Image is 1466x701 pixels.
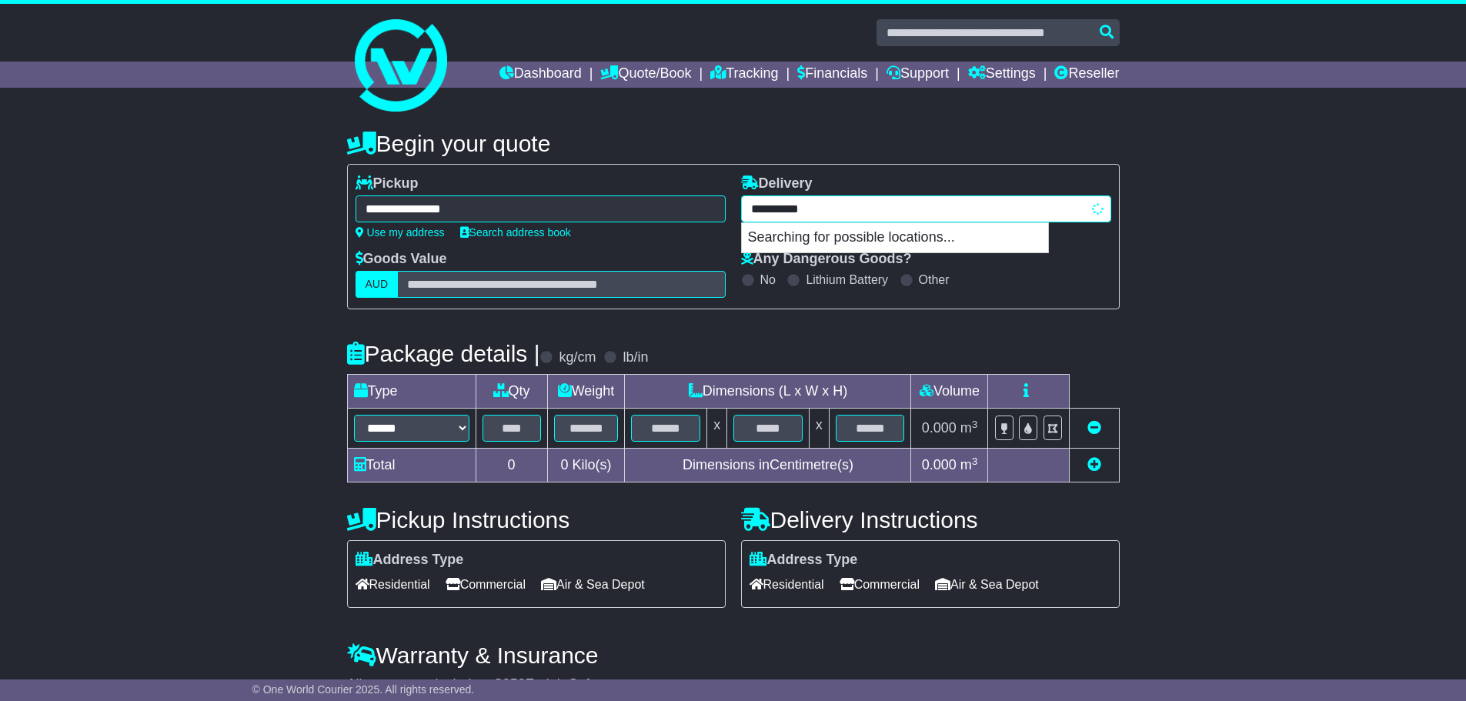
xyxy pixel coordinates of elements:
[922,420,957,436] span: 0.000
[887,62,949,88] a: Support
[347,375,476,409] td: Type
[742,223,1048,252] p: Searching for possible locations...
[356,251,447,268] label: Goods Value
[503,676,526,692] span: 250
[460,226,571,239] a: Search address book
[446,572,526,596] span: Commercial
[1087,420,1101,436] a: Remove this item
[968,62,1036,88] a: Settings
[356,552,464,569] label: Address Type
[919,272,950,287] label: Other
[347,643,1120,668] h4: Warranty & Insurance
[741,507,1120,532] h4: Delivery Instructions
[935,572,1039,596] span: Air & Sea Depot
[809,409,829,449] td: x
[559,349,596,366] label: kg/cm
[476,449,547,482] td: 0
[760,272,776,287] label: No
[347,131,1120,156] h4: Begin your quote
[356,175,419,192] label: Pickup
[625,375,911,409] td: Dimensions (L x W x H)
[625,449,911,482] td: Dimensions in Centimetre(s)
[476,375,547,409] td: Qty
[1087,457,1101,472] a: Add new item
[547,375,625,409] td: Weight
[347,341,540,366] h4: Package details |
[741,175,813,192] label: Delivery
[560,457,568,472] span: 0
[922,457,957,472] span: 0.000
[356,226,445,239] a: Use my address
[741,251,912,268] label: Any Dangerous Goods?
[356,271,399,298] label: AUD
[541,572,645,596] span: Air & Sea Depot
[710,62,778,88] a: Tracking
[356,572,430,596] span: Residential
[623,349,648,366] label: lb/in
[499,62,582,88] a: Dashboard
[750,552,858,569] label: Address Type
[707,409,727,449] td: x
[252,683,475,696] span: © One World Courier 2025. All rights reserved.
[750,572,824,596] span: Residential
[547,449,625,482] td: Kilo(s)
[347,676,1120,693] div: All our quotes include a $ FreightSafe warranty.
[840,572,920,596] span: Commercial
[347,449,476,482] td: Total
[972,419,978,430] sup: 3
[911,375,988,409] td: Volume
[806,272,888,287] label: Lithium Battery
[972,456,978,467] sup: 3
[960,457,978,472] span: m
[1054,62,1119,88] a: Reseller
[797,62,867,88] a: Financials
[600,62,691,88] a: Quote/Book
[741,195,1111,222] typeahead: Please provide city
[347,507,726,532] h4: Pickup Instructions
[960,420,978,436] span: m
